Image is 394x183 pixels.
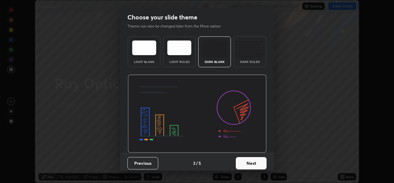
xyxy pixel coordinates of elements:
button: Previous [127,157,158,169]
div: Light Ruled [167,60,192,63]
div: Dark Ruled [238,60,262,63]
img: lightTheme.e5ed3b09.svg [132,40,156,55]
h4: 3 [193,160,195,166]
div: Light Blank [132,60,156,63]
p: Theme can also be changed later from the More option [127,23,227,29]
div: Dark Blank [202,60,227,63]
img: darkThemeBanner.d06ce4a2.svg [128,75,267,153]
img: darkRuledTheme.de295e13.svg [238,40,262,55]
h4: / [196,160,198,166]
h2: Choose your slide theme [127,13,197,21]
img: darkTheme.f0cc69e5.svg [203,40,227,55]
button: Next [236,157,267,169]
img: lightRuledTheme.5fabf969.svg [167,40,191,55]
h4: 5 [199,160,201,166]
